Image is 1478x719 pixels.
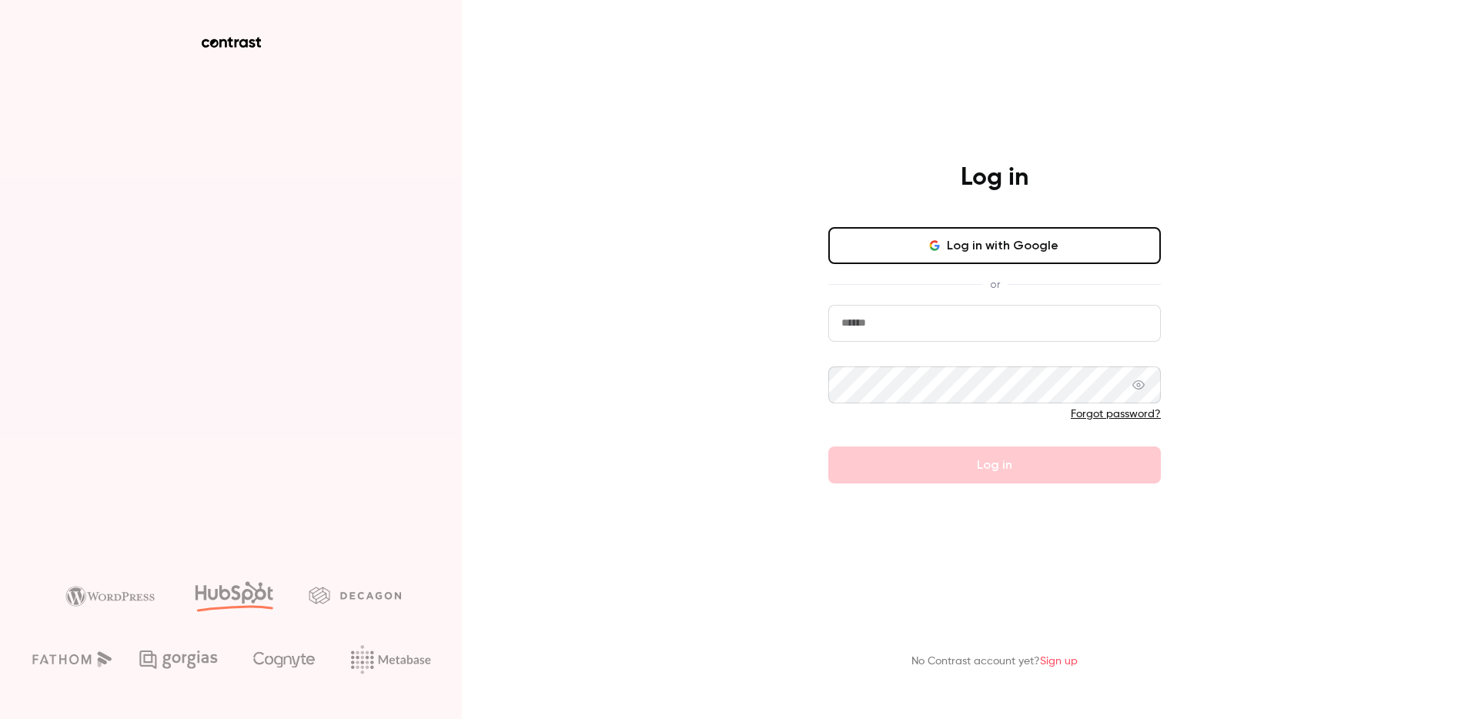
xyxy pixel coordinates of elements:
[1071,409,1161,420] a: Forgot password?
[1040,656,1078,667] a: Sign up
[828,227,1161,264] button: Log in with Google
[982,276,1008,293] span: or
[911,654,1078,670] p: No Contrast account yet?
[309,587,401,604] img: decagon
[961,162,1028,193] h4: Log in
